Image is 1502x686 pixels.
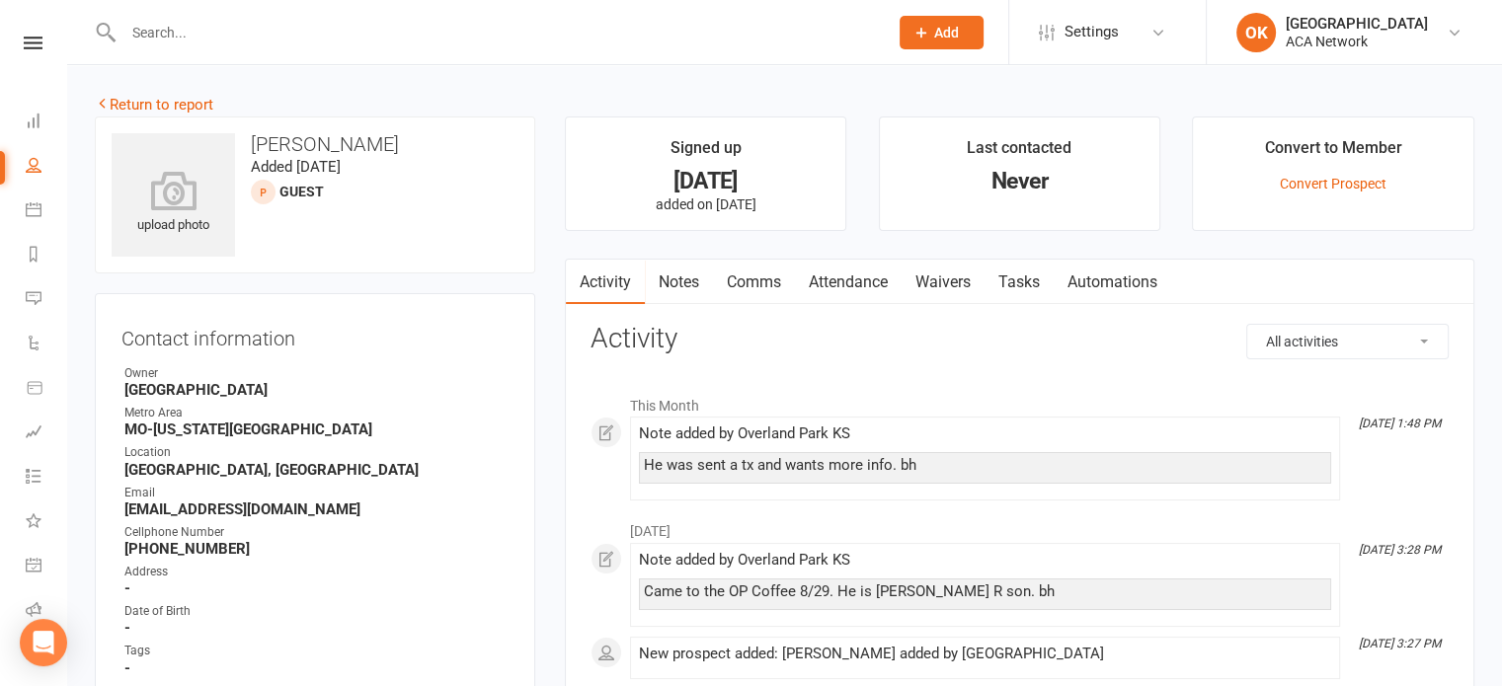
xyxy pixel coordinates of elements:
a: What's New [26,500,66,545]
h3: Contact information [121,320,509,349]
div: Convert to Member [1265,135,1402,171]
a: Activity [566,260,645,305]
div: Never [898,171,1143,191]
li: This Month [591,385,1449,417]
i: [DATE] 3:28 PM [1359,543,1441,557]
div: Location [124,443,509,462]
div: Note added by Overland Park KS [639,552,1331,569]
a: General attendance kiosk mode [26,545,66,589]
strong: [PHONE_NUMBER] [124,540,509,558]
i: [DATE] 1:48 PM [1359,417,1441,430]
a: Comms [713,260,795,305]
div: Signed up [670,135,741,171]
p: added on [DATE] [584,196,829,212]
div: OK [1236,13,1276,52]
i: [DATE] 3:27 PM [1359,637,1441,650]
a: Assessments [26,412,66,456]
div: upload photo [112,171,235,236]
a: Convert Prospect [1280,176,1386,191]
strong: [EMAIL_ADDRESS][DOMAIN_NAME] [124,500,509,518]
a: Attendance [795,260,902,305]
div: Came to the OP Coffee 8/29. He is [PERSON_NAME] R son. bh [644,583,1326,600]
div: Owner [124,364,509,383]
strong: - [124,619,509,637]
button: Add [900,16,984,49]
a: Return to report [95,96,213,114]
a: Reports [26,234,66,278]
div: [DATE] [584,171,829,191]
input: Search... [118,19,874,46]
div: Cellphone Number [124,523,509,542]
div: Tags [124,642,509,660]
strong: [GEOGRAPHIC_DATA] [124,381,509,399]
a: Automations [1054,260,1171,305]
div: Note added by Overland Park KS [639,425,1331,442]
a: People [26,145,66,190]
span: Settings [1065,10,1119,54]
span: Guest [279,184,324,199]
a: Waivers [902,260,985,305]
div: Email [124,484,509,502]
div: New prospect added: [PERSON_NAME] added by [GEOGRAPHIC_DATA] [639,646,1331,662]
strong: - [124,579,509,597]
time: Added [DATE] [251,158,341,176]
strong: - [124,659,509,677]
a: Tasks [985,260,1054,305]
div: He was sent a tx and wants more info. bh [644,457,1326,474]
a: Roll call kiosk mode [26,589,66,634]
h3: [PERSON_NAME] [112,133,518,155]
strong: [GEOGRAPHIC_DATA], [GEOGRAPHIC_DATA] [124,461,509,479]
span: Add [934,25,959,40]
div: Metro Area [124,404,509,422]
h3: Activity [591,324,1449,354]
div: Address [124,563,509,581]
div: Last contacted [967,135,1071,171]
a: Product Sales [26,367,66,412]
div: [GEOGRAPHIC_DATA] [1286,15,1428,33]
div: ACA Network [1286,33,1428,50]
a: Calendar [26,190,66,234]
strong: MO-[US_STATE][GEOGRAPHIC_DATA] [124,420,509,438]
div: Date of Birth [124,602,509,621]
div: Open Intercom Messenger [20,619,67,666]
li: [DATE] [591,510,1449,542]
a: Dashboard [26,101,66,145]
a: Notes [645,260,713,305]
